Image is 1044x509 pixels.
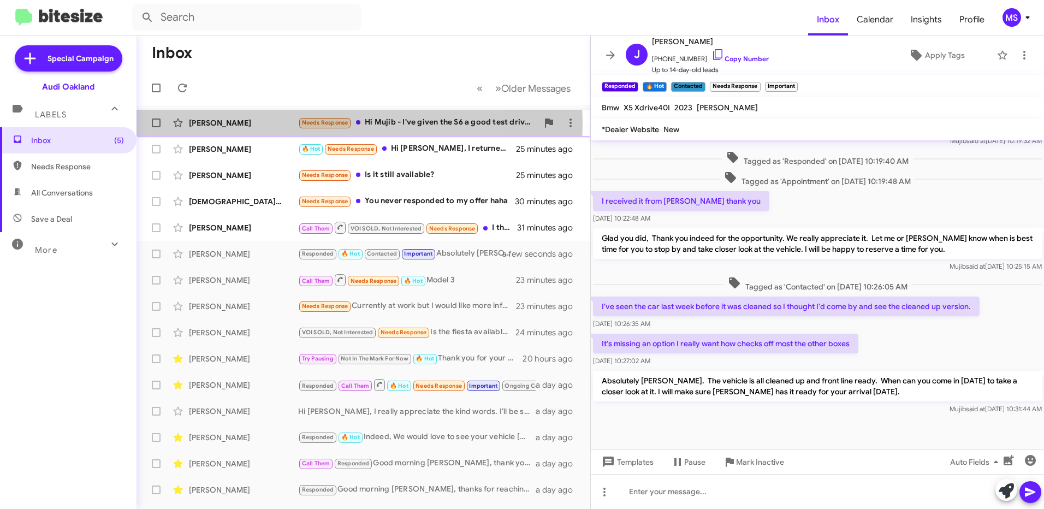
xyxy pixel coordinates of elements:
[536,484,582,495] div: a day ago
[593,319,650,328] span: [DATE] 10:26:35 AM
[351,277,397,285] span: Needs Response
[593,371,1042,401] p: Absolutely [PERSON_NAME]. The vehicle is all cleaned up and front line ready. When can you come i...
[536,432,582,443] div: a day ago
[298,143,516,155] div: Hi [PERSON_NAME], I returned my rental car [DATE] so my shopping possibilities are more limited t...
[31,187,93,198] span: All Conversations
[302,303,348,310] span: Needs Response
[600,452,654,472] span: Templates
[302,277,330,285] span: Call Them
[189,248,298,259] div: [PERSON_NAME]
[31,161,124,172] span: Needs Response
[505,382,568,389] span: Ongoing Conversation
[189,380,298,390] div: [PERSON_NAME]
[848,4,902,35] a: Calendar
[925,45,965,65] span: Apply Tags
[351,225,422,232] span: VOI SOLD, Not Interested
[536,380,582,390] div: a day ago
[808,4,848,35] a: Inbox
[516,275,582,286] div: 23 minutes ago
[298,300,516,312] div: Currently at work but I would like more info on any A5
[517,222,582,233] div: 31 minutes ago
[390,382,408,389] span: 🔥 Hot
[302,329,373,336] span: VOI SOLD, Not Interested
[602,125,659,134] span: *Dealer Website
[189,117,298,128] div: [PERSON_NAME]
[720,171,915,187] span: Tagged as 'Appointment' on [DATE] 10:19:48 AM
[516,327,582,338] div: 24 minutes ago
[48,53,114,64] span: Special Campaign
[298,483,536,496] div: Good morning [PERSON_NAME], thanks for reaching out. We’d love to see the vehicle in person to gi...
[189,406,298,417] div: [PERSON_NAME]
[31,214,72,224] span: Save a Deal
[189,275,298,286] div: [PERSON_NAME]
[298,352,523,365] div: Thank you for your patience [PERSON_NAME]. Great News, it is still available. When is best time f...
[765,82,798,92] small: Important
[941,452,1011,472] button: Auto Fields
[189,144,298,155] div: [PERSON_NAME]
[950,405,1042,413] span: Mujib [DATE] 10:31:44 AM
[302,250,334,257] span: Responded
[881,45,992,65] button: Apply Tags
[536,406,582,417] div: a day ago
[593,214,650,222] span: [DATE] 10:22:48 AM
[416,355,434,362] span: 🔥 Hot
[298,457,536,470] div: Good morning [PERSON_NAME], thank you for reaching out. We’d love the opportunity to see your veh...
[302,460,330,467] span: Call Them
[662,452,714,472] button: Pause
[298,116,538,129] div: Hi Mujib - I've given the S6 a good test drive. I'd be interested in a lease. I know there are le...
[298,247,516,260] div: Absolutely [PERSON_NAME]. The vehicle is all cleaned up and front line ready. When can you come i...
[341,250,360,257] span: 🔥 Hot
[189,432,298,443] div: [PERSON_NAME]
[404,277,423,285] span: 🔥 Hot
[470,77,489,99] button: Previous
[602,103,619,113] span: Bmw
[302,382,334,389] span: Responded
[516,196,582,207] div: 30 minutes ago
[302,198,348,205] span: Needs Response
[951,4,993,35] a: Profile
[429,225,476,232] span: Needs Response
[663,125,679,134] span: New
[516,248,582,259] div: a few seconds ago
[593,357,650,365] span: [DATE] 10:27:02 AM
[489,77,577,99] button: Next
[993,8,1032,27] button: MS
[736,452,784,472] span: Mark Inactive
[652,48,769,64] span: [PHONE_NUMBER]
[697,103,758,113] span: [PERSON_NAME]
[652,64,769,75] span: Up to 14-day-old leads
[152,44,192,62] h1: Inbox
[950,452,1003,472] span: Auto Fields
[42,81,94,92] div: Audi Oakland
[902,4,951,35] span: Insights
[711,55,769,63] a: Copy Number
[495,81,501,95] span: »
[114,135,124,146] span: (5)
[189,353,298,364] div: [PERSON_NAME]
[591,452,662,472] button: Templates
[671,82,705,92] small: Contacted
[652,35,769,48] span: [PERSON_NAME]
[302,434,334,441] span: Responded
[722,151,913,167] span: Tagged as 'Responded' on [DATE] 10:19:40 AM
[341,355,408,362] span: Not In The Mark For Now
[516,144,582,155] div: 25 minutes ago
[501,82,571,94] span: Older Messages
[189,170,298,181] div: [PERSON_NAME]
[643,82,666,92] small: 🔥 Hot
[381,329,427,336] span: Needs Response
[35,245,57,255] span: More
[189,222,298,233] div: [PERSON_NAME]
[298,169,516,181] div: Is it still available?
[602,82,638,92] small: Responded
[593,334,858,353] p: It's missing an option I really want how checks off most the other boxes
[516,170,582,181] div: 25 minutes ago
[634,46,640,63] span: J
[302,355,334,362] span: Try Pausing
[416,382,462,389] span: Needs Response
[302,486,334,493] span: Responded
[15,45,122,72] a: Special Campaign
